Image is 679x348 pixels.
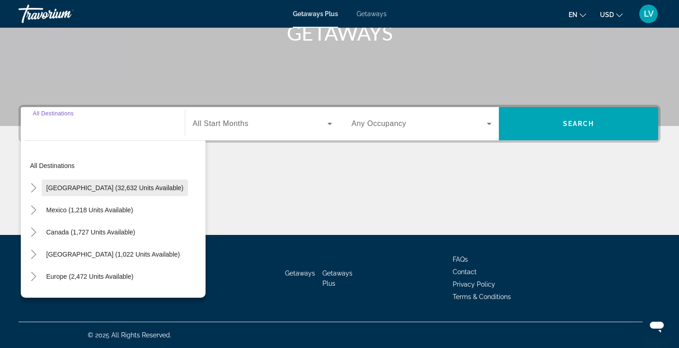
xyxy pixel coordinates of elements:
[25,246,42,263] button: Toggle Caribbean & Atlantic Islands (1,022 units available)
[42,202,138,218] button: Mexico (1,218 units available)
[25,202,42,218] button: Toggle Mexico (1,218 units available)
[46,273,133,280] span: Europe (2,472 units available)
[46,251,180,258] span: [GEOGRAPHIC_DATA] (1,022 units available)
[42,290,137,307] button: Australia (210 units available)
[453,256,468,263] a: FAQs
[88,331,171,339] span: © 2025 All Rights Reserved.
[25,291,42,307] button: Toggle Australia (210 units available)
[293,10,338,18] a: Getaways Plus
[600,11,614,18] span: USD
[453,268,477,276] a: Contact
[25,157,206,174] button: All destinations
[46,228,135,236] span: Canada (1,727 units available)
[30,162,75,169] span: All destinations
[42,180,188,196] button: [GEOGRAPHIC_DATA] (32,632 units available)
[18,2,111,26] a: Travorium
[644,9,654,18] span: LV
[600,8,623,21] button: Change currency
[352,120,406,127] span: Any Occupancy
[453,281,495,288] a: Privacy Policy
[46,206,133,214] span: Mexico (1,218 units available)
[193,120,249,127] span: All Start Months
[25,180,42,196] button: Toggle United States (32,632 units available)
[46,184,183,192] span: [GEOGRAPHIC_DATA] (32,632 units available)
[25,269,42,285] button: Toggle Europe (2,472 units available)
[285,270,315,277] a: Getaways
[357,10,387,18] a: Getaways
[453,293,511,300] a: Terms & Conditions
[322,270,352,287] a: Getaways Plus
[33,110,74,116] span: All Destinations
[21,107,658,140] div: Search widget
[25,224,42,240] button: Toggle Canada (1,727 units available)
[42,268,138,285] button: Europe (2,472 units available)
[569,8,586,21] button: Change language
[563,120,594,127] span: Search
[42,246,184,263] button: [GEOGRAPHIC_DATA] (1,022 units available)
[499,107,658,140] button: Search
[42,224,140,240] button: Canada (1,727 units available)
[642,311,672,341] iframe: Button to launch messaging window
[637,4,661,24] button: User Menu
[569,11,577,18] span: en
